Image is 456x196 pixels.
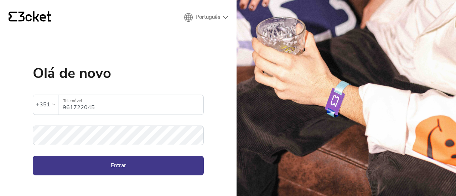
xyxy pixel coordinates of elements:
input: Telemóvel [63,95,203,115]
label: Telemóvel [58,95,203,107]
a: {' '} [9,11,51,23]
label: Palavra-passe [33,126,204,137]
div: +351 [36,99,50,110]
h1: Olá de novo [33,66,204,80]
g: {' '} [9,12,17,22]
button: Entrar [33,156,204,175]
